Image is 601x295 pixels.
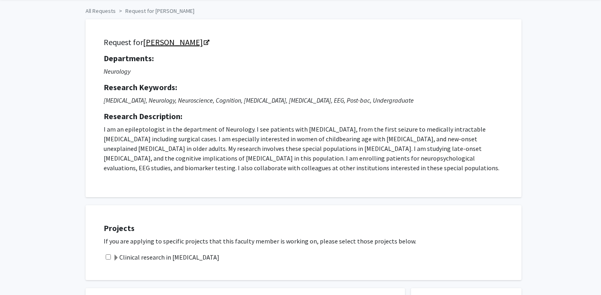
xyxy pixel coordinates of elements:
a: Opens in a new tab [143,37,209,47]
a: All Requests [86,7,116,14]
label: Clinical research in [MEDICAL_DATA] [113,252,219,262]
strong: Projects [104,223,135,233]
strong: Research Keywords: [104,82,177,92]
h5: Request for [104,37,503,47]
i: Neurology [104,67,131,75]
p: If you are applying to specific projects that this faculty member is working on, please select th... [104,236,513,246]
iframe: Chat [6,259,34,289]
i: [MEDICAL_DATA], Neurology, Neuroscience, Cognition, [MEDICAL_DATA], [MEDICAL_DATA], EEG, Post-bac... [104,96,414,104]
strong: Departments: [104,53,154,63]
p: I am an epileptologist in the department of Neurology. I see patients with [MEDICAL_DATA], from t... [104,124,503,173]
ol: breadcrumb [86,4,515,15]
strong: Research Description: [104,111,182,121]
li: Request for [PERSON_NAME] [116,7,194,15]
